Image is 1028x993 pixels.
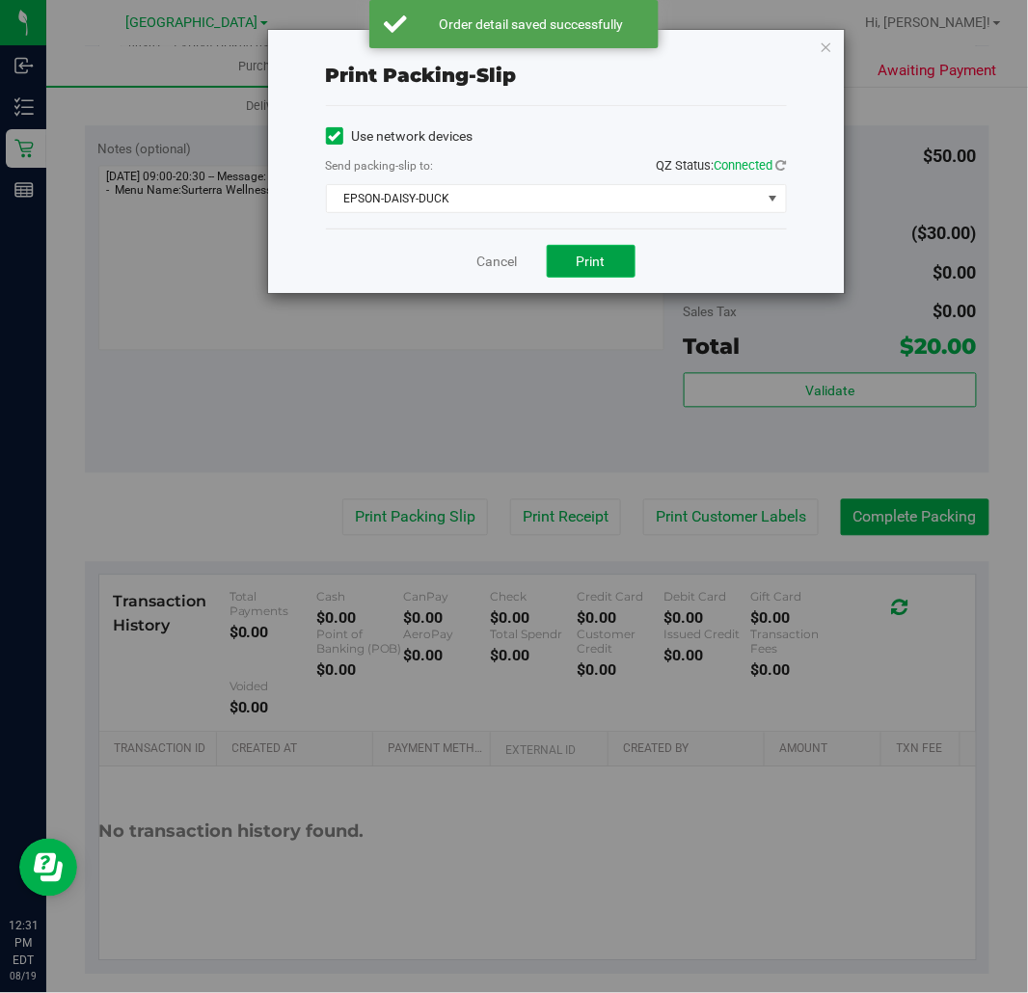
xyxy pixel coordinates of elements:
label: Use network devices [326,126,473,147]
span: Print [577,254,606,269]
span: QZ Status: [657,158,787,173]
div: Order detail saved successfully [418,14,644,34]
span: EPSON-DAISY-DUCK [327,185,762,212]
label: Send packing-slip to: [326,157,434,174]
span: Print packing-slip [326,64,517,87]
span: Connected [715,158,773,173]
a: Cancel [477,252,518,272]
iframe: Resource center [19,839,77,897]
button: Print [547,245,636,278]
span: select [761,185,785,212]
